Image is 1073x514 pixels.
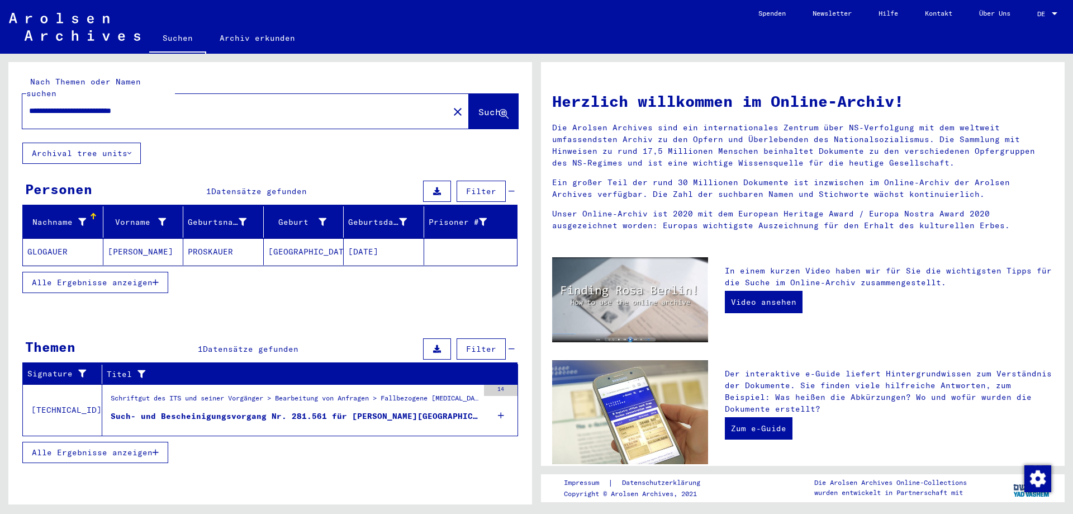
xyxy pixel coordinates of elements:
[27,216,86,228] div: Nachname
[348,213,424,231] div: Geburtsdatum
[183,238,264,265] mat-cell: PROSKAUER
[348,216,407,228] div: Geburtsdatum
[552,122,1053,169] p: Die Arolsen Archives sind ein internationales Zentrum über NS-Verfolgung mit dem weltweit umfasse...
[268,216,327,228] div: Geburt‏
[564,477,714,489] div: |
[469,94,518,129] button: Suche
[1024,465,1051,492] div: Zustimmung ändern
[466,344,496,354] span: Filter
[564,477,608,489] a: Impressum
[552,89,1053,113] h1: Herzlich willkommen im Online-Archiv!
[552,360,708,464] img: eguide.jpg
[552,208,1053,232] p: Unser Online-Archiv ist 2020 mit dem European Heritage Award / Europa Nostra Award 2020 ausgezeic...
[725,265,1053,289] p: In einem kurzen Video haben wir für Sie die wichtigsten Tipps für die Suche im Online-Archiv zusa...
[23,206,103,238] mat-header-cell: Nachname
[27,365,102,383] div: Signature
[103,206,184,238] mat-header-cell: Vorname
[1037,10,1050,18] span: DE
[103,238,184,265] mat-cell: [PERSON_NAME]
[32,447,153,458] span: Alle Ergebnisse anzeigen
[9,13,140,41] img: Arolsen_neg.svg
[1011,474,1053,502] img: yv_logo.png
[264,206,344,238] mat-header-cell: Geburt‏
[206,25,308,51] a: Archiv erkunden
[552,177,1053,200] p: Ein großer Teil der rund 30 Millionen Dokumente ist inzwischen im Online-Archiv der Arolsen Archi...
[22,272,168,293] button: Alle Ergebnisse anzeigen
[447,100,469,122] button: Clear
[1024,465,1051,492] img: Zustimmung ändern
[344,238,424,265] mat-cell: [DATE]
[457,181,506,202] button: Filter
[344,206,424,238] mat-header-cell: Geburtsdatum
[725,291,803,313] a: Video ansehen
[451,105,464,119] mat-icon: close
[564,489,714,499] p: Copyright © Arolsen Archives, 2021
[264,238,344,265] mat-cell: [GEOGRAPHIC_DATA]
[22,143,141,164] button: Archival tree units
[198,344,203,354] span: 1
[149,25,206,54] a: Suchen
[206,186,211,196] span: 1
[457,338,506,360] button: Filter
[23,238,103,265] mat-cell: GLOGAUER
[183,206,264,238] mat-header-cell: Geburtsname
[108,213,183,231] div: Vorname
[22,442,168,463] button: Alle Ergebnisse anzeigen
[27,213,103,231] div: Nachname
[203,344,298,354] span: Datensätze gefunden
[725,368,1053,415] p: Der interaktive e-Guide liefert Hintergrundwissen zum Verständnis der Dokumente. Sie finden viele...
[552,257,708,342] img: video.jpg
[111,411,478,422] div: Such- und Bescheinigungsvorgang Nr. 281.561 für [PERSON_NAME][GEOGRAPHIC_DATA] geboren [DEMOGRAPH...
[429,213,504,231] div: Prisoner #
[188,213,263,231] div: Geburtsname
[188,216,246,228] div: Geburtsname
[26,77,141,98] mat-label: Nach Themen oder Namen suchen
[23,384,102,436] td: [TECHNICAL_ID]
[107,365,504,383] div: Titel
[108,216,167,228] div: Vorname
[613,477,714,489] a: Datenschutzerklärung
[484,385,517,396] div: 14
[111,393,478,409] div: Schriftgut des ITS und seiner Vorgänger > Bearbeitung von Anfragen > Fallbezogene [MEDICAL_DATA] ...
[27,368,88,380] div: Signature
[429,216,487,228] div: Prisoner #
[268,213,344,231] div: Geburt‏
[725,417,792,440] a: Zum e-Guide
[211,186,307,196] span: Datensätze gefunden
[32,277,153,287] span: Alle Ergebnisse anzeigen
[814,478,967,488] p: Die Arolsen Archives Online-Collections
[424,206,517,238] mat-header-cell: Prisoner #
[478,106,506,117] span: Suche
[25,179,92,199] div: Personen
[814,488,967,498] p: wurden entwickelt in Partnerschaft mit
[107,369,490,380] div: Titel
[466,186,496,196] span: Filter
[25,337,75,357] div: Themen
